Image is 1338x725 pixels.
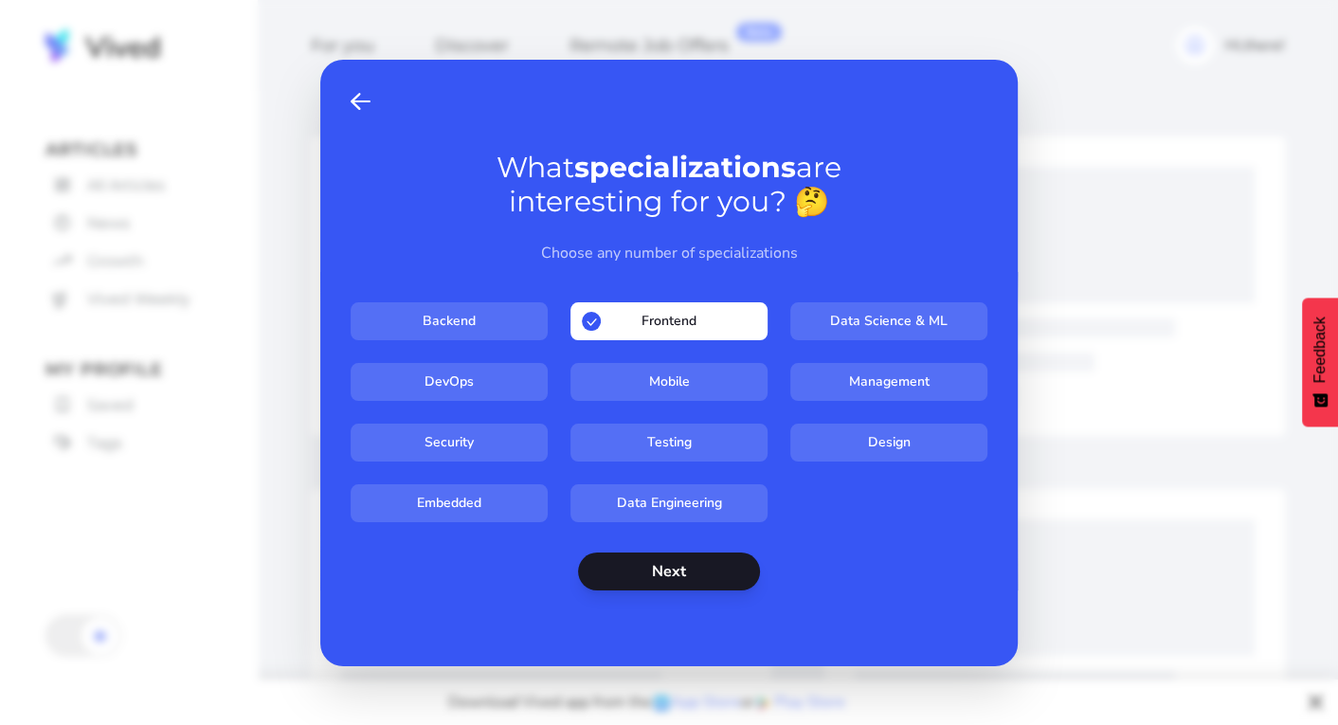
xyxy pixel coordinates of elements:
[790,302,987,340] input: Data Science & ML
[570,424,768,462] input: Testing
[1311,317,1329,383] span: Feedback
[578,553,760,590] button: Next
[1302,298,1338,426] button: Feedback - Show survey
[574,150,796,185] strong: specializations
[570,484,768,522] input: Data Engineering
[570,363,768,401] input: Mobile
[790,363,987,401] input: Management
[351,484,548,522] input: Embedded
[351,424,548,462] input: Security
[351,363,548,401] input: DevOps
[351,302,548,340] input: Backend
[320,242,1018,264] p: Choose any number of specializations
[570,302,768,340] input: Frontend
[343,82,378,120] button: Back
[320,151,1018,219] h1: What are interesting for you? 🤔
[790,424,987,462] input: Design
